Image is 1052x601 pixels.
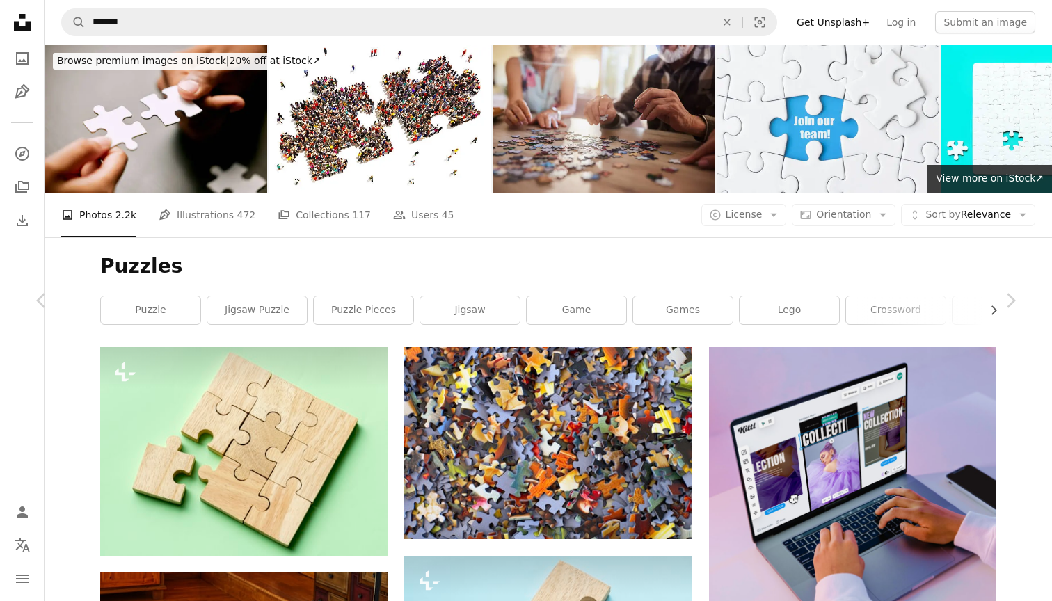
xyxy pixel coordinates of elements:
h1: Puzzles [100,254,996,279]
a: games [633,296,733,324]
a: View more on iStock↗ [927,165,1052,193]
img: stack of jigsaw puzzle pieces [404,347,692,539]
a: crossword [846,296,946,324]
img: People putting the pieces together concept [269,45,491,193]
span: 117 [352,207,371,223]
button: Submit an image [935,11,1035,33]
button: Language [8,531,36,559]
span: 45 [442,207,454,223]
button: Clear [712,9,742,35]
a: Log in / Sign up [8,498,36,526]
button: License [701,204,787,226]
a: puzzle [101,296,200,324]
a: Log in [878,11,924,33]
button: Sort byRelevance [901,204,1035,226]
span: View more on iStock ↗ [936,173,1044,184]
a: lego [740,296,839,324]
a: Download History [8,207,36,234]
a: Illustrations 472 [159,193,255,237]
button: Visual search [743,9,776,35]
span: Browse premium images on iStock | [57,55,229,66]
button: Search Unsplash [62,9,86,35]
span: Sort by [925,209,960,220]
a: Photos [8,45,36,72]
a: Users 45 [393,193,454,237]
a: Get Unsplash+ [788,11,878,33]
a: Next [969,234,1052,367]
a: jigsaw [420,296,520,324]
a: jigsaw puzzle [207,296,307,324]
a: game [527,296,626,324]
img: Jigsaw teamwork concept macro shot [100,347,388,555]
form: Find visuals sitewide [61,8,777,36]
a: strategy [953,296,1052,324]
img: Closeup shot of two unrecognizable businesspeople holding puzzle pieces together [45,45,267,193]
img: Join Our Team - New Members Wanted! [717,45,939,193]
a: puzzle pieces [314,296,413,324]
button: Menu [8,565,36,593]
img: Close up of mature couple playing with jigsaw puzzles at home. [493,45,715,193]
a: Explore [8,140,36,168]
a: Illustrations [8,78,36,106]
span: Orientation [816,209,871,220]
span: License [726,209,763,220]
a: Collections [8,173,36,201]
a: stack of jigsaw puzzle pieces [404,437,692,449]
span: Relevance [925,208,1011,222]
span: 472 [237,207,256,223]
a: Jigsaw teamwork concept macro shot [100,444,388,457]
a: Browse premium images on iStock|20% off at iStock↗ [45,45,333,78]
span: 20% off at iStock ↗ [57,55,321,66]
button: Orientation [792,204,895,226]
a: Collections 117 [278,193,371,237]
